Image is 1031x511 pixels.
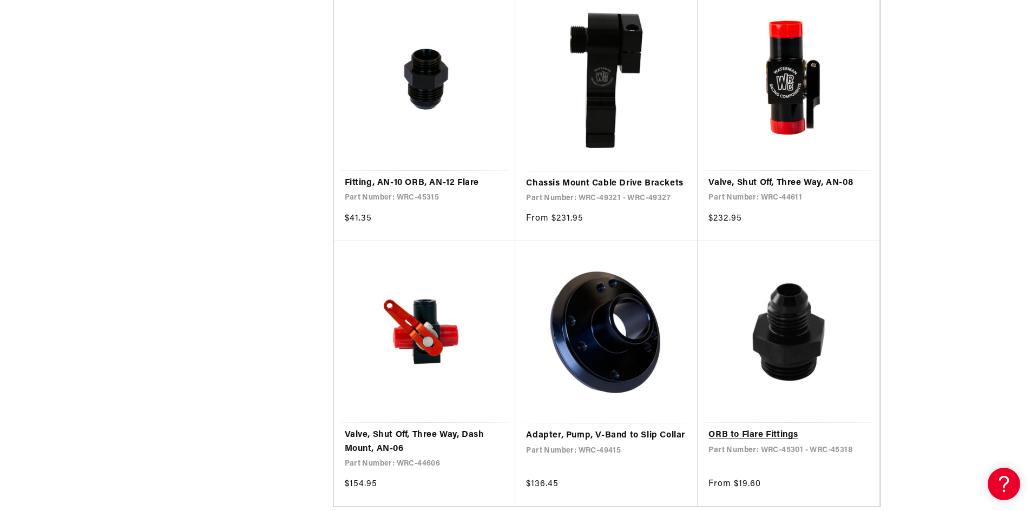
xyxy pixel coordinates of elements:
a: Valve, Shut Off, Three Way, AN-08 [708,176,869,190]
a: ORB to Flare Fittings [708,428,869,442]
a: Fitting, AN-10 ORB, AN-12 Flare [345,176,505,190]
a: Chassis Mount Cable Drive Brackets [526,177,687,191]
a: Valve, Shut Off, Three Way, Dash Mount, AN-06 [345,428,505,456]
a: Adapter, Pump, V-Band to Slip Collar [526,429,687,443]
